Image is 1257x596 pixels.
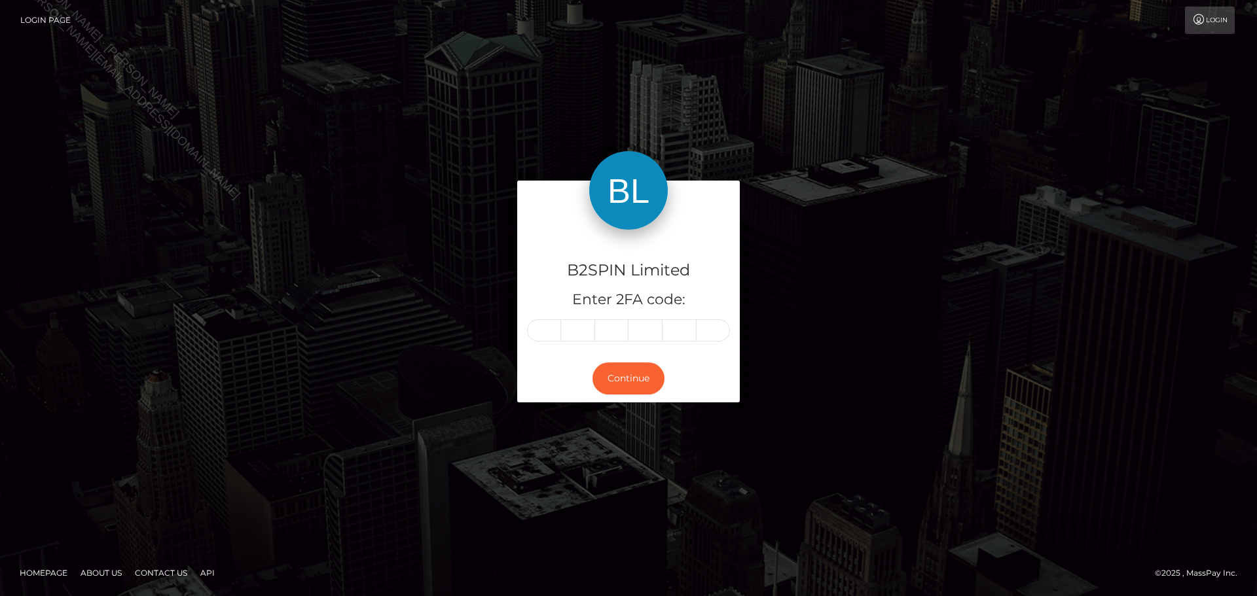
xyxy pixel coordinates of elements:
[1185,7,1235,34] a: Login
[195,563,220,583] a: API
[592,362,665,394] button: Continue
[527,290,730,310] h5: Enter 2FA code:
[20,7,71,34] a: Login Page
[14,563,73,583] a: Homepage
[130,563,192,583] a: Contact Us
[589,151,668,230] img: B2SPIN Limited
[75,563,127,583] a: About Us
[527,259,730,282] h4: B2SPIN Limited
[1155,566,1247,580] div: © 2025 , MassPay Inc.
